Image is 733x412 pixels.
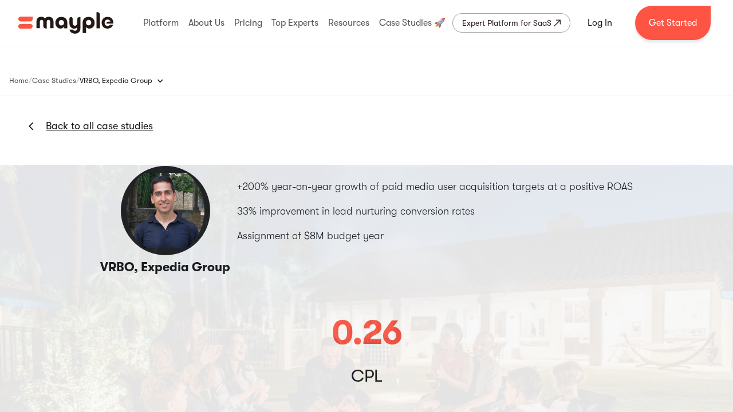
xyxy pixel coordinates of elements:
[80,75,152,86] div: VRBO, Expedia Group
[635,6,711,40] a: Get Started
[452,13,570,33] a: Expert Platform for SaaS
[9,74,29,88] a: Home
[76,75,80,86] div: /
[462,16,551,30] div: Expert Platform for SaaS
[18,12,113,34] img: Mayple logo
[29,75,32,86] div: /
[46,119,153,133] a: Back to all case studies
[32,74,76,88] a: Case Studies
[574,9,626,37] a: Log In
